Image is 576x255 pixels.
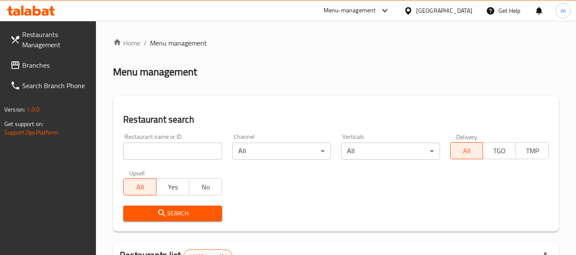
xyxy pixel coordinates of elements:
[4,127,58,138] a: Support.OpsPlatform
[3,24,96,55] a: Restaurants Management
[22,60,90,70] span: Branches
[22,29,90,50] span: Restaurants Management
[561,6,566,15] span: m
[22,80,90,91] span: Search Branch Phone
[150,38,207,48] span: Menu management
[129,170,145,176] label: Upsell
[341,143,440,160] div: All
[483,142,516,159] button: TGO
[4,118,43,129] span: Get support on:
[156,178,189,195] button: Yes
[193,181,219,193] span: No
[113,38,140,48] a: Home
[454,145,480,157] span: All
[450,142,483,159] button: All
[130,208,215,219] span: Search
[123,143,222,160] input: Search for restaurant name or ID..
[486,145,512,157] span: TGO
[113,65,197,79] h2: Menu management
[123,113,549,126] h2: Restaurant search
[160,181,186,193] span: Yes
[113,38,559,48] nav: breadcrumb
[456,134,478,140] label: Delivery
[232,143,331,160] div: All
[127,181,153,193] span: All
[324,6,376,16] div: Menu-management
[3,55,96,75] a: Branches
[515,142,549,159] button: TMP
[416,6,472,15] div: [GEOGRAPHIC_DATA]
[123,178,156,195] button: All
[519,145,545,157] span: TMP
[123,206,222,221] button: Search
[144,38,147,48] li: /
[3,75,96,96] a: Search Branch Phone
[189,178,222,195] button: No
[26,104,40,115] span: 1.0.0
[4,104,25,115] span: Version:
